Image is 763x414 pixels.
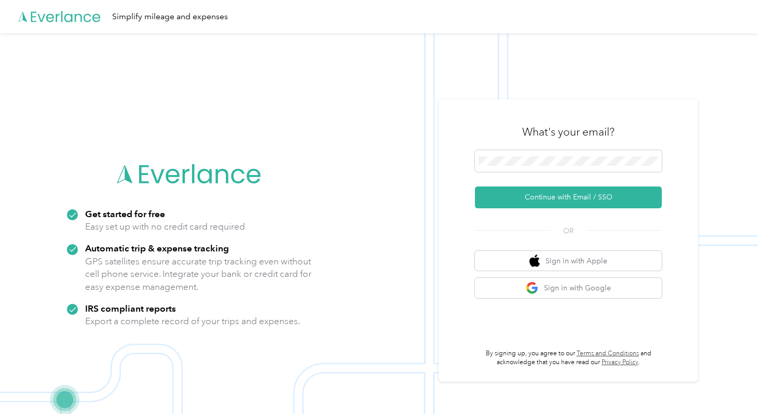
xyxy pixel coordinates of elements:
button: Continue with Email / SSO [475,186,662,208]
button: apple logoSign in with Apple [475,251,662,271]
button: google logoSign in with Google [475,278,662,298]
p: Easy set up with no credit card required [85,220,245,233]
p: GPS satellites ensure accurate trip tracking even without cell phone service. Integrate your bank... [85,255,312,293]
p: By signing up, you agree to our and acknowledge that you have read our . [475,349,662,367]
iframe: Everlance-gr Chat Button Frame [705,356,763,414]
img: google logo [526,282,539,295]
strong: IRS compliant reports [85,303,176,314]
a: Privacy Policy [602,358,638,366]
h3: What's your email? [522,125,615,139]
strong: Automatic trip & expense tracking [85,243,229,253]
div: Simplify mileage and expenses [112,10,228,23]
img: apple logo [529,255,540,268]
strong: Get started for free [85,208,165,219]
a: Terms and Conditions [577,350,639,357]
span: OR [550,225,587,236]
p: Export a complete record of your trips and expenses. [85,315,300,328]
